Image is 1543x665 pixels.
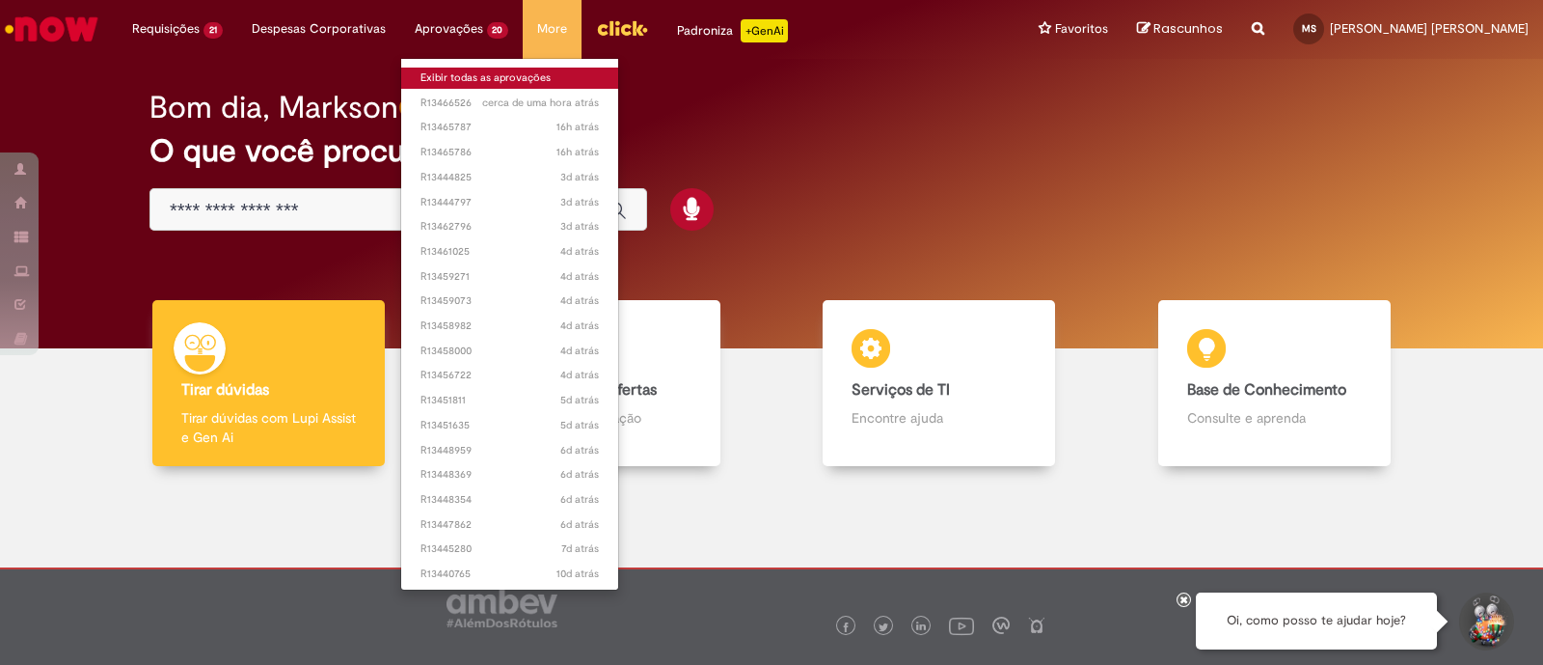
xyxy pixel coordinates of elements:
[401,489,619,511] a: Aberto R13448354 :
[560,195,599,209] time: 29/08/2025 20:11:07
[916,622,926,633] img: logo_footer_linkedin.png
[537,19,567,39] span: More
[401,216,619,237] a: Aberto R13462796 :
[420,170,600,185] span: R13444825
[560,492,599,507] time: 26/08/2025 13:34:26
[252,19,386,39] span: Despesas Corporativas
[560,467,599,482] time: 26/08/2025 13:37:45
[420,517,600,533] span: R13447862
[132,19,200,39] span: Requisições
[149,134,1394,168] h2: O que você procura hoje?
[560,368,599,382] time: 28/08/2025 10:36:17
[1456,593,1514,651] button: Iniciar Conversa de Suporte
[1107,300,1443,467] a: Base de Conhecimento Consulte e aprenda
[401,117,619,138] a: Aberto R13465787 :
[561,541,599,556] span: 7d atrás
[879,623,888,632] img: logo_footer_twitter.png
[560,467,599,482] span: 6d atrás
[949,613,974,638] img: logo_footer_youtube.png
[401,390,619,411] a: Aberto R13451811 :
[400,58,620,591] ul: Aprovações
[560,319,599,333] span: 4d atrás
[556,145,599,159] span: 16h atrás
[556,567,599,581] time: 22/08/2025 16:19:41
[420,443,600,458] span: R13448959
[420,244,600,260] span: R13461025
[401,68,619,89] a: Exibir todas as aprovações
[560,418,599,432] span: 5d atrás
[1055,19,1108,39] span: Favoritos
[401,341,619,362] a: Aberto R13458000 :
[677,19,788,42] div: Padroniza
[420,145,600,160] span: R13465786
[1153,19,1223,38] span: Rascunhos
[401,241,619,263] a: Aberto R13461025 :
[560,517,599,532] time: 26/08/2025 11:35:29
[852,408,1026,428] p: Encontre ajuda
[401,316,619,337] a: Aberto R13458982 :
[415,19,483,39] span: Aprovações
[560,443,599,457] time: 26/08/2025 15:10:56
[560,170,599,184] span: 3d atrás
[1028,617,1045,634] img: logo_footer_naosei.png
[487,22,509,39] span: 20
[561,541,599,556] time: 25/08/2025 16:08:45
[560,269,599,284] span: 4d atrás
[420,418,600,433] span: R13451635
[560,393,599,407] time: 27/08/2025 11:16:27
[420,96,600,111] span: R13466526
[181,380,269,400] b: Tirar dúvidas
[1137,20,1223,39] a: Rascunhos
[401,415,619,436] a: Aberto R13451635 :
[560,344,599,358] time: 28/08/2025 13:52:23
[401,539,619,560] a: Aberto R13445280 :
[420,195,600,210] span: R13444797
[560,443,599,457] span: 6d atrás
[401,464,619,485] a: Aberto R13448369 :
[420,567,600,582] span: R13440765
[1187,380,1346,400] b: Base de Conhecimento
[1302,22,1316,35] span: MS
[420,319,600,334] span: R13458982
[101,300,437,467] a: Tirar dúvidas Tirar dúvidas com Lupi Assist e Gen Ai
[401,93,619,114] a: Aberto R13466526 :
[771,300,1107,467] a: Serviços de TI Encontre ajuda
[401,167,619,188] a: Aberto R13444825 :
[420,492,600,508] span: R13448354
[420,269,600,285] span: R13459271
[560,219,599,234] time: 29/08/2025 14:50:11
[2,10,101,48] img: ServiceNow
[420,541,600,557] span: R13445280
[560,418,599,432] time: 27/08/2025 10:49:20
[482,96,599,110] time: 01/09/2025 09:15:17
[560,344,599,358] span: 4d atrás
[560,219,599,234] span: 3d atrás
[556,567,599,581] span: 10d atrás
[560,293,599,308] span: 4d atrás
[203,22,223,39] span: 21
[596,14,648,42] img: click_logo_yellow_360x200.png
[560,244,599,259] time: 29/08/2025 09:19:00
[420,368,600,383] span: R13456722
[398,94,426,122] img: happy-face.png
[420,393,600,408] span: R13451811
[401,440,619,461] a: Aberto R13448959 :
[420,467,600,483] span: R13448369
[1187,408,1362,428] p: Consulte e aprenda
[401,564,619,585] a: Aberto R13440765 :
[741,19,788,42] p: +GenAi
[841,623,851,632] img: logo_footer_facebook.png
[560,195,599,209] span: 3d atrás
[482,96,599,110] span: cerca de uma hora atrás
[992,617,1010,634] img: logo_footer_workplace.png
[556,120,599,134] time: 31/08/2025 17:52:18
[517,380,657,400] b: Catálogo de Ofertas
[556,120,599,134] span: 16h atrás
[560,244,599,259] span: 4d atrás
[181,408,356,447] p: Tirar dúvidas com Lupi Assist e Gen Ai
[560,368,599,382] span: 4d atrás
[401,514,619,536] a: Aberto R13447862 :
[560,269,599,284] time: 28/08/2025 16:45:41
[149,91,398,125] h2: Bom dia, Markson
[1330,20,1529,37] span: [PERSON_NAME] [PERSON_NAME]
